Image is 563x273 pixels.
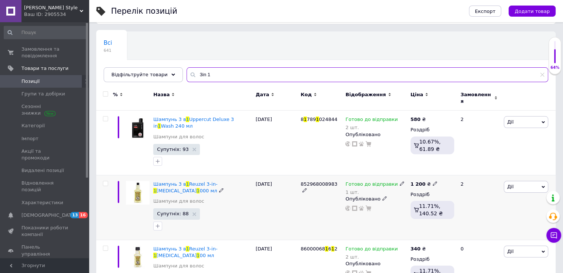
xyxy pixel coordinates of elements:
[21,244,68,257] span: Панель управління
[345,246,398,254] span: Готово до відправки
[345,181,398,189] span: Готово до відправки
[158,123,161,129] span: 1
[345,189,404,195] div: 1 шт.
[21,46,68,59] span: Замовлення та повідомлення
[460,91,492,105] span: Замовлення
[4,26,87,39] input: Пошук
[507,249,513,254] span: Дії
[254,111,299,175] div: [DATE]
[419,203,443,216] span: 11.71%, 140.52 ₴
[331,246,334,252] span: 1
[334,246,337,252] span: 2
[79,212,87,218] span: 16
[104,40,112,46] span: Всі
[301,117,304,122] span: 8
[304,117,306,122] span: 1
[410,181,426,187] b: 1 200
[410,91,423,98] span: Ціна
[21,103,68,117] span: Сезонні знижки
[345,91,386,98] span: Відображення
[21,167,64,174] span: Видалені позиції
[456,175,502,240] div: 2
[410,181,438,188] div: ₴
[21,180,68,193] span: Відновлення позицій
[153,134,204,140] a: Шампуни для волос
[153,246,217,258] a: Шампунь 3 в1Reuzel 3-in-1[MEDICAL_DATA]100 мл
[111,7,177,15] div: Перелік позицій
[509,6,556,17] button: Додати товар
[410,117,420,122] b: 580
[126,116,150,140] img: Шампунь 3 в 1 Uppercut Deluxe 3 in 1 Wash 240 мл
[161,123,192,129] span: Wash 240 мл
[345,117,398,124] span: Готово до відправки
[186,117,189,122] span: 1
[410,246,420,252] b: 340
[21,122,45,129] span: Категорії
[456,111,502,175] div: 2
[104,48,112,53] span: 641
[126,181,150,205] img: Шампунь 3 в 1 Reuzel 3-in-1 Tea Tree 1000 мл
[153,181,186,187] span: Шампунь 3 в
[507,119,513,125] span: Дії
[157,147,188,152] span: Супутніх: 93
[113,91,118,98] span: %
[153,263,204,269] a: Шампуни для волос
[153,253,156,258] span: 1
[254,175,299,240] div: [DATE]
[301,91,312,98] span: Код
[301,246,325,252] span: 86000068
[316,117,319,122] span: 1
[197,188,200,193] span: 1
[410,191,454,198] div: Роздріб
[469,6,502,17] button: Експорт
[319,117,338,122] span: 024844
[21,148,68,161] span: Акції та промокоди
[549,65,561,70] div: 64%
[345,125,398,130] div: 2 шт.
[546,228,561,243] button: Чат з покупцем
[21,78,40,85] span: Позиції
[21,91,65,97] span: Групи та добірки
[515,9,550,14] span: Додати товар
[345,254,398,260] div: 2 шт.
[307,117,316,122] span: 789
[475,9,496,14] span: Експорт
[157,253,197,258] span: [MEDICAL_DATA]
[200,253,214,258] span: 00 мл
[410,116,426,123] div: ₴
[111,72,168,77] span: Відфільтруйте товари
[70,212,79,218] span: 13
[153,181,217,193] a: Шампунь 3 в1Reuzel 3-in-1[MEDICAL_DATA]1000 мл
[301,181,337,187] span: 852968008983
[197,253,200,258] span: 1
[410,246,426,252] div: ₴
[507,184,513,189] span: Дії
[153,117,234,129] span: Uppercut Deluxe 3 in
[189,246,218,252] span: Reuzel 3-in-
[24,4,80,11] span: Barber Style
[157,211,188,216] span: Супутніх: 88
[325,246,328,252] span: 1
[410,127,454,133] div: Роздріб
[328,246,331,252] span: 6
[153,188,156,193] span: 1
[21,135,38,142] span: Імпорт
[187,67,548,82] input: Пошук по назві позиції, артикулу і пошуковим запитам
[345,196,406,202] div: Опубліковано
[153,246,186,252] span: Шампунь 3 в
[153,117,234,129] a: Шампунь 3 в1Uppercut Deluxe 3 in1Wash 240 мл
[345,260,406,267] div: Опубліковано
[186,246,189,252] span: 1
[126,246,150,269] img: Шампунь 3 в 1 Reuzel 3-in-1 Tea Tree 100 мл
[345,131,406,138] div: Опубліковано
[21,212,76,219] span: [DEMOGRAPHIC_DATA]
[189,181,218,187] span: Reuzel 3-in-
[157,188,197,193] span: [MEDICAL_DATA]
[410,256,454,263] div: Роздріб
[256,91,269,98] span: Дата
[153,198,204,205] a: Шампуни для волос
[24,11,89,18] div: Ваш ID: 2905534
[186,181,189,187] span: 1
[153,91,170,98] span: Назва
[153,117,186,122] span: Шампунь 3 в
